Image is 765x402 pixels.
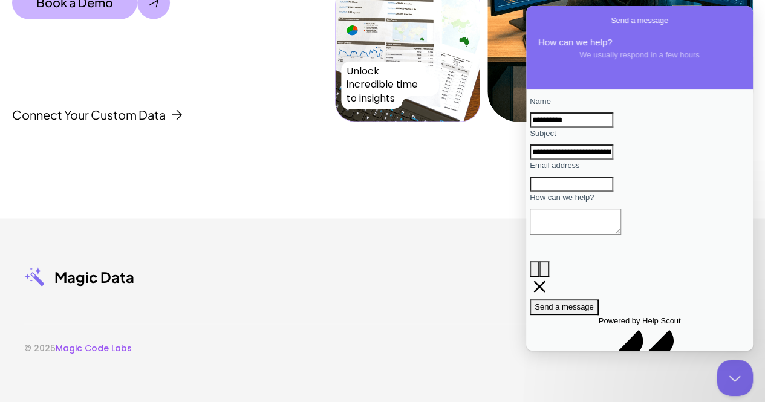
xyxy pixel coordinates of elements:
[12,107,182,122] a: Connect Your Custom Data
[24,267,134,287] a: Magic Data
[12,107,166,122] p: Connect Your Custom Data
[56,342,132,354] a: Magic Code Labs
[54,267,134,286] p: Magic Data
[717,360,753,396] iframe: Help Scout Beacon - Close
[24,342,132,354] p: © 2025
[526,6,753,351] iframe: Help Scout Beacon - Live Chat, Contact Form, and Knowledge Base
[347,65,423,105] p: Unlock incredible time to insights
